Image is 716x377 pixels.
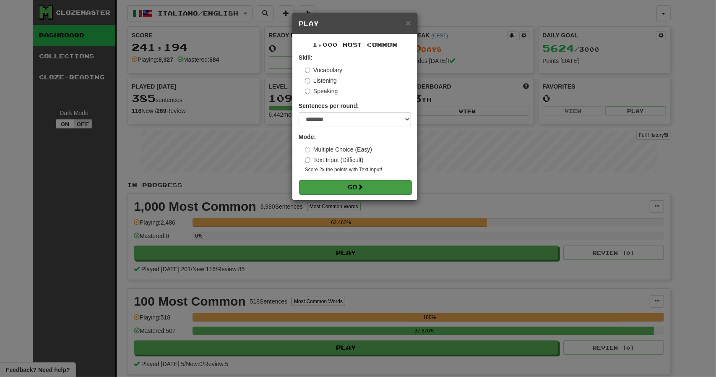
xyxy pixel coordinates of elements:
[299,134,316,140] strong: Mode:
[305,68,310,73] input: Vocabulary
[299,19,411,28] h5: Play
[305,156,364,164] label: Text Input (Difficult)
[305,145,372,154] label: Multiple Choice (Easy)
[299,102,359,110] label: Sentences per round:
[299,54,312,61] strong: Skill:
[305,78,310,84] input: Listening
[305,76,337,85] label: Listening
[305,89,310,94] input: Speaking
[305,147,310,152] input: Multiple Choice (Easy)
[305,166,411,173] small: Score 2x the points with Text Input !
[305,87,338,95] label: Speaking
[312,41,397,48] span: 1,000 Most Common
[305,66,342,74] label: Vocabulary
[406,18,411,27] button: Close
[305,157,310,163] input: Text Input (Difficult)
[406,18,411,28] span: ×
[299,180,411,194] button: Go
